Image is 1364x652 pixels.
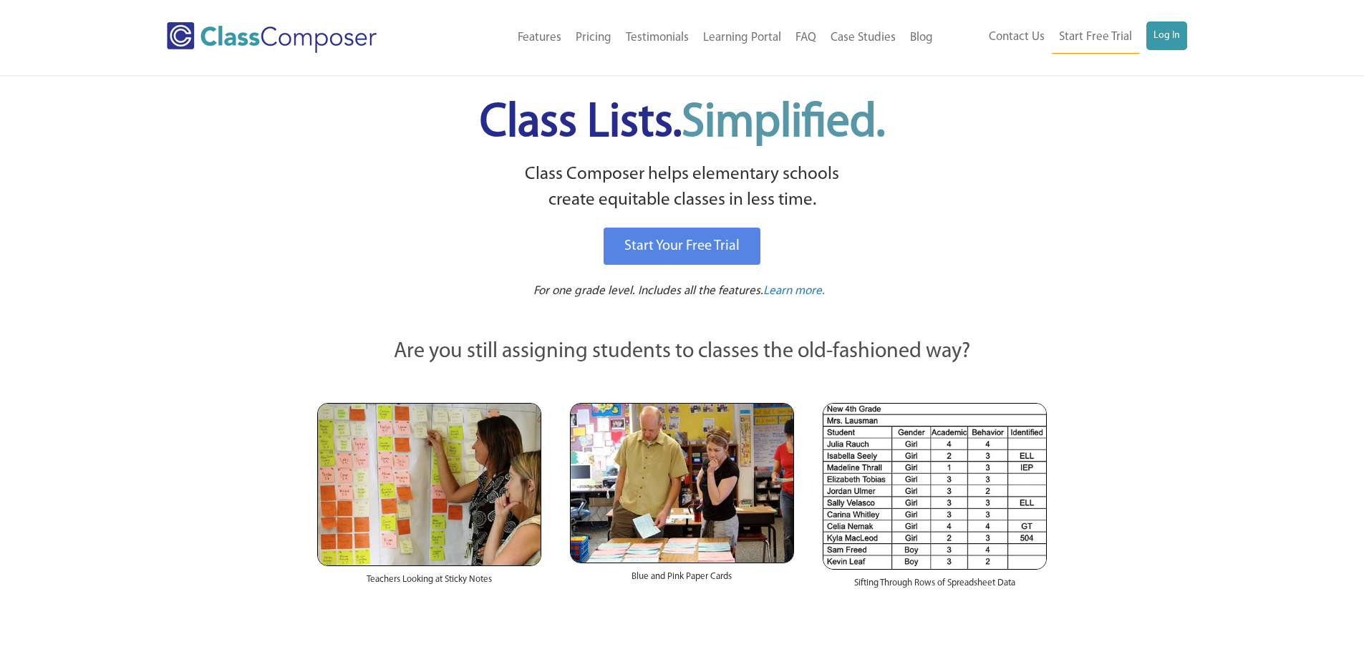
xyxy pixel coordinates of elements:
img: Class Composer [167,22,377,53]
div: Teachers Looking at Sticky Notes [317,566,541,600]
a: Learn more. [763,283,825,301]
img: Spreadsheets [823,403,1047,570]
a: Learning Portal [696,22,788,54]
nav: Header Menu [435,22,940,54]
div: Blue and Pink Paper Cards [570,563,794,598]
span: Class Lists. [480,100,885,147]
a: Pricing [569,22,619,54]
span: Learn more. [763,285,825,297]
p: Class Composer helps elementary schools create equitable classes in less time. [315,162,1050,214]
img: Teachers Looking at Sticky Notes [317,403,541,566]
a: Start Your Free Trial [604,228,760,265]
a: Log In [1146,21,1187,50]
a: Testimonials [619,22,696,54]
span: Simplified. [682,100,885,147]
img: Blue and Pink Paper Cards [570,403,794,563]
a: Contact Us [982,21,1052,53]
p: Are you still assigning students to classes the old-fashioned way? [317,336,1048,368]
a: Blog [903,22,940,54]
nav: Header Menu [940,21,1187,54]
a: Start Free Trial [1052,21,1139,54]
a: Features [511,22,569,54]
a: Case Studies [823,22,903,54]
span: Start Your Free Trial [624,239,740,253]
div: Sifting Through Rows of Spreadsheet Data [823,570,1047,604]
a: FAQ [788,22,823,54]
span: For one grade level. Includes all the features. [533,285,763,297]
